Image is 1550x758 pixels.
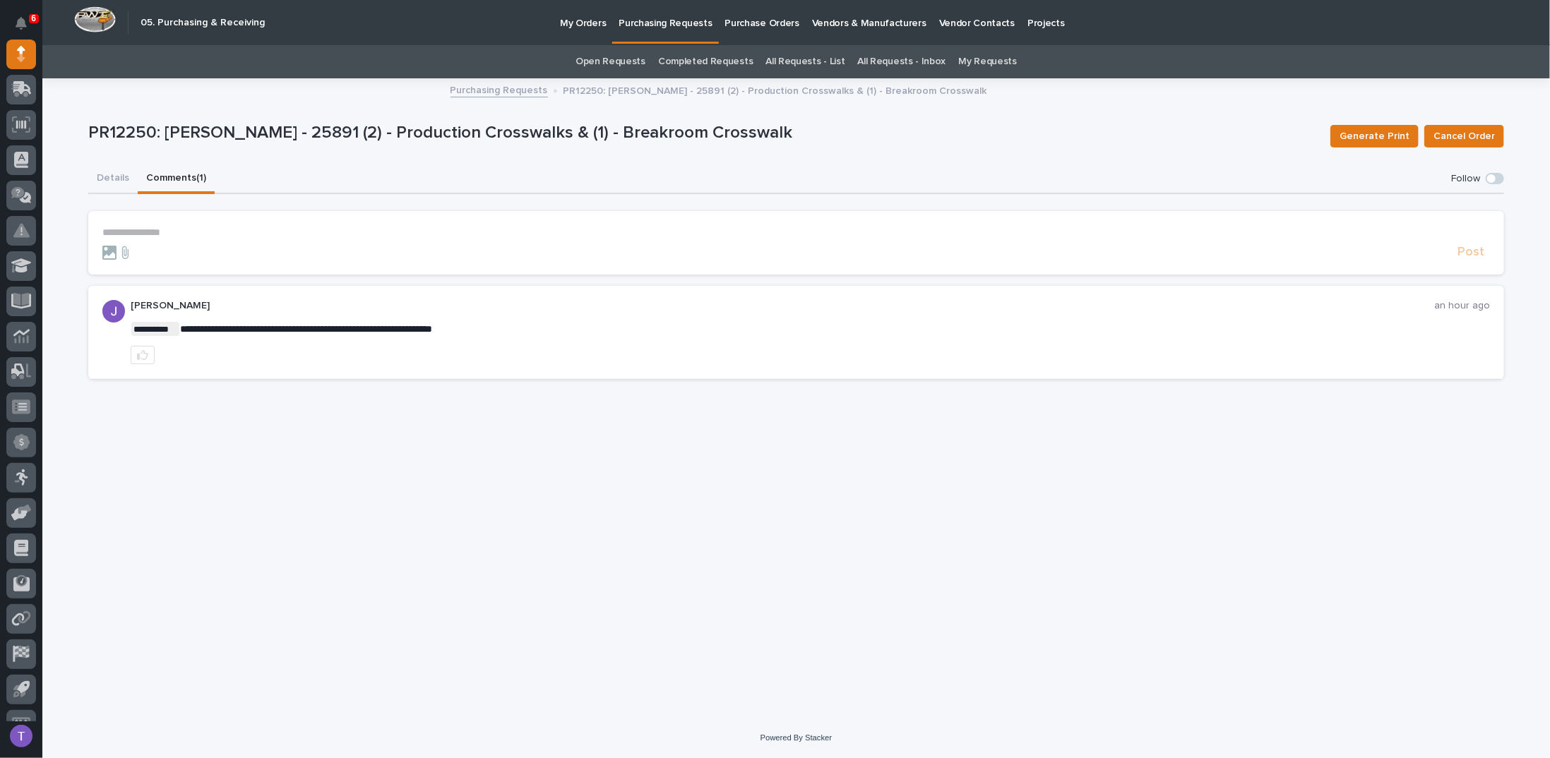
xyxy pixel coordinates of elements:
[1330,125,1419,148] button: Generate Print
[131,346,155,364] button: like this post
[1340,128,1409,145] span: Generate Print
[131,300,1434,312] p: [PERSON_NAME]
[765,45,845,78] a: All Requests - List
[958,45,1017,78] a: My Requests
[564,82,987,97] p: PR12250: [PERSON_NAME] - 25891 (2) - Production Crosswalks & (1) - Breakroom Crosswalk
[1434,300,1490,312] p: an hour ago
[761,733,832,742] a: Powered By Stacker
[1452,244,1490,260] button: Post
[141,17,265,29] h2: 05. Purchasing & Receiving
[858,45,946,78] a: All Requests - Inbox
[74,6,116,32] img: Workspace Logo
[6,8,36,38] button: Notifications
[451,81,548,97] a: Purchasing Requests
[1457,244,1484,260] span: Post
[1433,128,1495,145] span: Cancel Order
[18,17,36,40] div: Notifications6
[1451,173,1480,185] p: Follow
[1424,125,1504,148] button: Cancel Order
[31,13,36,23] p: 6
[576,45,645,78] a: Open Requests
[138,164,215,194] button: Comments (1)
[658,45,753,78] a: Completed Requests
[88,123,1319,143] p: PR12250: [PERSON_NAME] - 25891 (2) - Production Crosswalks & (1) - Breakroom Crosswalk
[6,721,36,751] button: users-avatar
[102,300,125,323] img: AATXAJywsQtdZu1w-rz0-06ykoMAWJuusLdIj9kTasLJ=s96-c
[88,164,138,194] button: Details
